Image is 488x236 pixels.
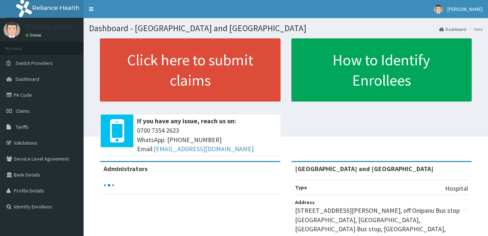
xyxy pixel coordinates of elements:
[25,24,73,30] p: [PERSON_NAME]
[25,33,43,38] a: Online
[100,38,281,102] a: Click here to submit claims
[467,26,483,32] li: Here
[434,5,443,14] img: User Image
[4,22,20,38] img: User Image
[295,184,307,191] b: Type
[447,6,483,12] span: [PERSON_NAME]
[295,165,433,173] strong: [GEOGRAPHIC_DATA] and [GEOGRAPHIC_DATA]
[89,24,483,33] h1: Dashboard - [GEOGRAPHIC_DATA] and [GEOGRAPHIC_DATA]
[16,124,29,130] span: Tariffs
[104,180,114,191] svg: audio-loading
[439,26,466,32] a: Dashboard
[295,199,315,206] b: Address
[137,117,236,125] b: If you have any issue, reach us on:
[16,108,30,114] span: Claims
[104,165,148,173] b: Administrators
[16,76,39,82] span: Dashboard
[445,184,468,193] p: Hospital
[16,60,53,66] span: Switch Providers
[137,126,277,154] span: 0700 7354 2623 WhatsApp: [PHONE_NUMBER] Email:
[154,145,254,153] a: [EMAIL_ADDRESS][DOMAIN_NAME]
[291,38,472,102] a: How to Identify Enrollees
